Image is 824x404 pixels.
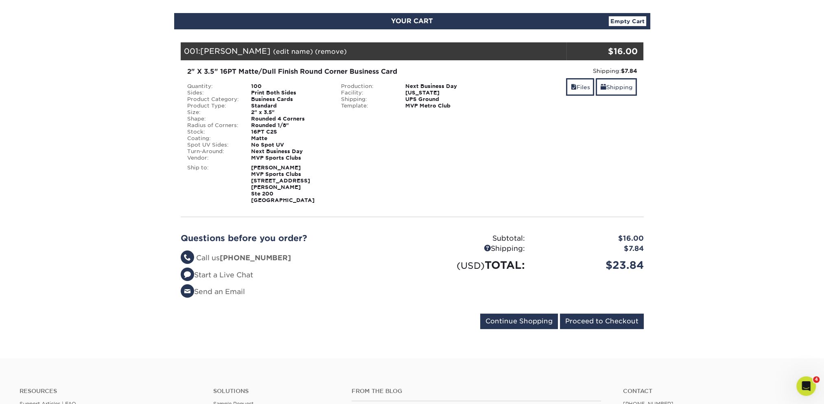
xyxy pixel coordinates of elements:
div: Product Type: [181,103,245,109]
div: Sides: [181,90,245,96]
strong: [PHONE_NUMBER] [220,254,291,262]
input: Continue Shopping [480,314,558,329]
span: 4 [813,376,820,383]
div: Business Cards [245,96,335,103]
iframe: Intercom live chat [796,376,816,396]
div: $16.00 [531,233,650,244]
div: 100 [245,83,335,90]
span: [PERSON_NAME] [200,46,271,55]
a: (remove) [315,48,347,55]
div: Shape: [181,116,245,122]
div: [US_STATE] [399,90,489,96]
span: YOUR CART [391,17,433,25]
div: Turn-Around: [181,148,245,155]
div: Shipping: [495,67,637,75]
div: Product Category: [181,96,245,103]
input: Proceed to Checkout [560,314,644,329]
h4: Solutions [213,388,339,395]
div: Template: [335,103,399,109]
small: (USD) [457,260,485,271]
a: (edit name) [273,48,313,55]
div: Next Business Day [399,83,489,90]
h4: Resources [20,388,201,395]
div: Size: [181,109,245,116]
a: Shipping [596,78,637,96]
div: Rounded 4 Corners [245,116,335,122]
div: $23.84 [531,257,650,273]
strong: [PERSON_NAME] MVP Sports Clubs [STREET_ADDRESS][PERSON_NAME] Ste 200 [GEOGRAPHIC_DATA] [251,165,315,203]
div: Standard [245,103,335,109]
div: 001: [181,42,566,60]
div: Ship to: [181,165,245,204]
div: MVP Sports Clubs [245,155,335,161]
div: Stock: [181,129,245,135]
div: Next Business Day [245,148,335,155]
div: Rounded 1/8" [245,122,335,129]
div: Matte [245,135,335,142]
div: Production: [335,83,399,90]
div: Spot UV Sides: [181,142,245,148]
li: Call us [181,253,406,263]
div: Coating: [181,135,245,142]
h4: From the Blog [352,388,601,395]
a: Start a Live Chat [181,271,253,279]
a: Empty Cart [609,16,646,26]
div: 2" x 3.5" [245,109,335,116]
div: Quantity: [181,83,245,90]
div: Shipping: [412,244,531,254]
div: $7.84 [531,244,650,254]
div: Shipping: [335,96,399,103]
span: files [570,84,576,90]
div: 2" X 3.5" 16PT Matte/Dull Finish Round Corner Business Card [187,67,483,77]
h2: Questions before you order? [181,233,406,243]
strong: $7.84 [621,68,637,74]
div: Facility: [335,90,399,96]
div: No Spot UV [245,142,335,148]
div: 16PT C2S [245,129,335,135]
iframe: Google Customer Reviews [2,379,69,401]
a: Send an Email [181,288,245,296]
div: Radius of Corners: [181,122,245,129]
div: Print Both Sides [245,90,335,96]
div: UPS Ground [399,96,489,103]
a: Contact [623,388,804,395]
span: shipping [600,84,606,90]
a: Files [566,78,594,96]
div: MVP Metro Club [399,103,489,109]
div: TOTAL: [412,257,531,273]
div: $16.00 [566,45,638,57]
div: Subtotal: [412,233,531,244]
div: Vendor: [181,155,245,161]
